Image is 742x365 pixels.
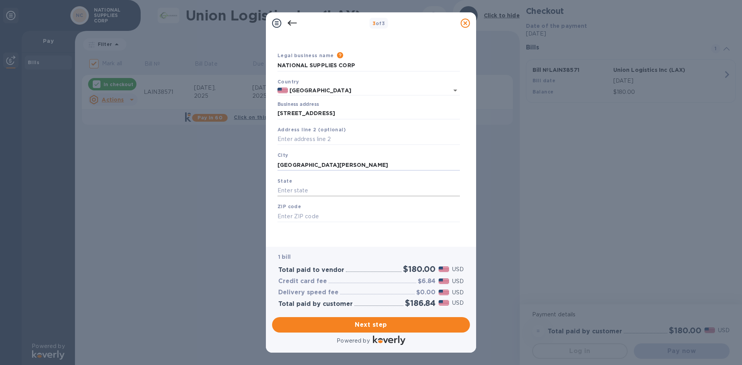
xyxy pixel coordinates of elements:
h2: $180.00 [403,264,436,274]
input: Enter state [277,185,460,197]
h3: $6.84 [418,278,436,285]
p: USD [452,277,464,285]
p: USD [452,299,464,307]
span: 3 [373,20,376,26]
img: USD [439,300,449,306]
input: Select country [288,86,438,95]
h3: Total paid by customer [278,300,353,308]
h3: Delivery speed fee [278,289,339,296]
h3: Credit card fee [278,278,327,285]
p: Powered by [337,337,369,345]
h3: Total paid to vendor [278,267,344,274]
button: Open [450,85,461,96]
img: USD [439,290,449,295]
img: USD [439,267,449,272]
b: of 3 [373,20,385,26]
b: City [277,152,288,158]
b: Address line 2 (optional) [277,127,346,132]
b: ZIP code [277,204,301,209]
b: State [277,178,292,184]
input: Enter legal business name [277,60,460,71]
input: Enter city [277,159,460,171]
img: Logo [373,336,405,345]
b: Country [277,79,299,85]
button: Next step [272,317,470,333]
input: Enter address [277,108,460,119]
img: USD [439,278,449,284]
h1: Business Information [276,20,461,36]
h3: $0.00 [416,289,436,296]
p: USD [452,289,464,297]
b: 1 bill [278,254,291,260]
span: Next step [278,320,464,329]
img: US [277,88,288,93]
label: Business address [277,102,319,107]
p: USD [452,265,464,273]
input: Enter ZIP code [277,211,460,222]
b: Legal business name [277,53,334,58]
h2: $186.84 [405,298,436,308]
input: Enter address line 2 [277,134,460,145]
